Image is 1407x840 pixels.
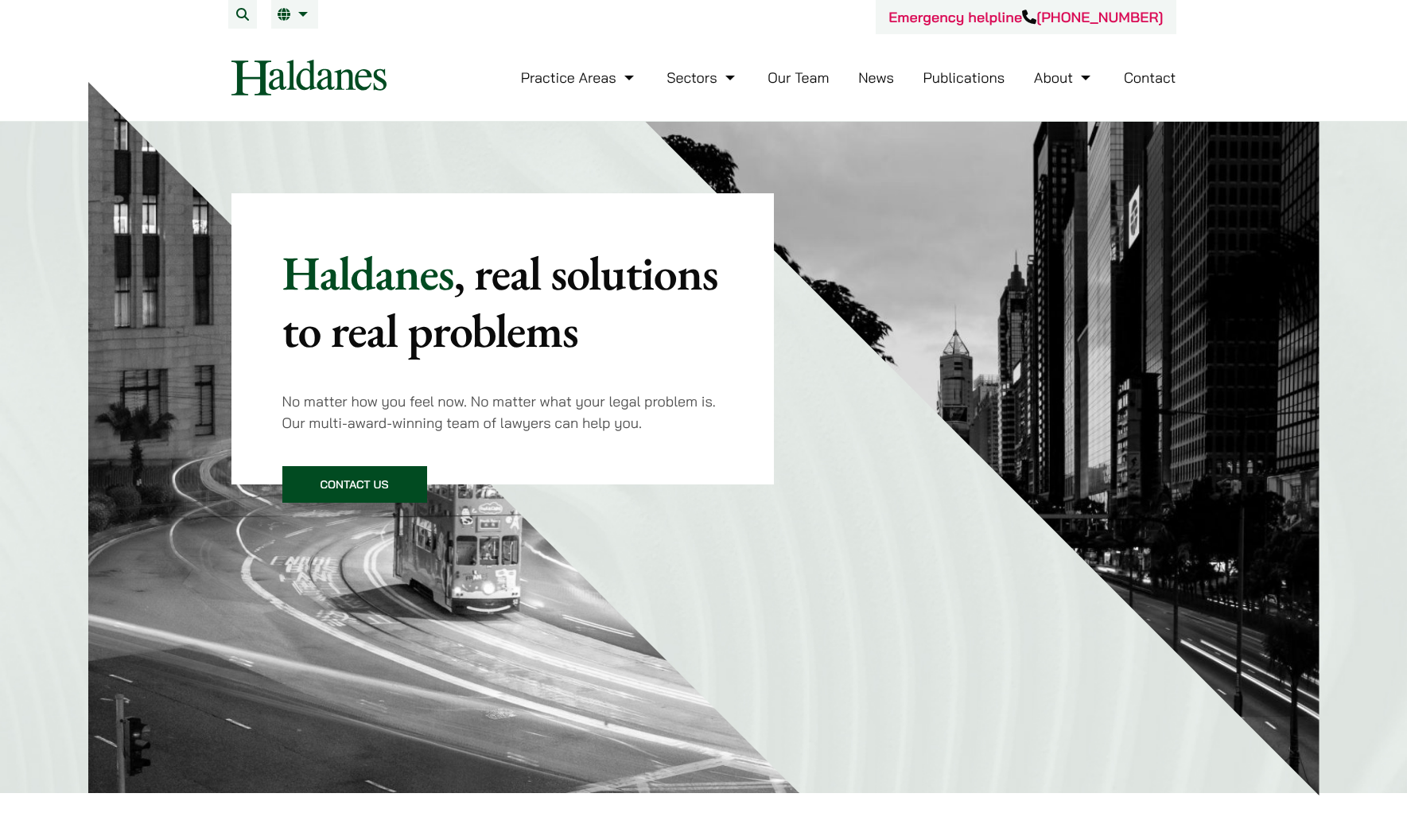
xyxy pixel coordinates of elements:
a: EN [278,8,312,21]
p: Haldanes [282,244,724,359]
img: Logo of Haldanes [231,60,387,95]
a: Emergency helpline[PHONE_NUMBER] [888,8,1163,26]
a: Contact Us [282,466,427,503]
a: About [1034,68,1094,87]
a: Contact [1124,68,1176,87]
a: Our Team [768,68,829,87]
mark: , real solutions to real problems [282,242,718,361]
p: No matter how you feel now. No matter what your legal problem is. Our multi-award-winning team of... [282,391,724,434]
a: Publications [923,68,1005,87]
a: News [858,68,894,87]
a: Sectors [667,68,738,87]
a: Practice Areas [521,68,638,87]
